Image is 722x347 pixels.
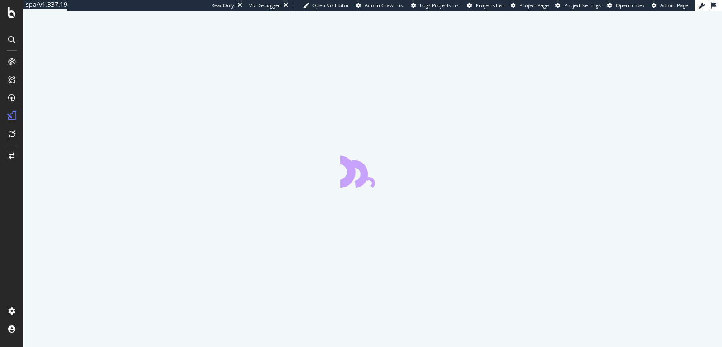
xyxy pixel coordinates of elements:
span: Admin Page [660,2,688,9]
span: Open Viz Editor [312,2,349,9]
a: Project Page [511,2,549,9]
div: animation [340,155,405,188]
a: Admin Crawl List [356,2,404,9]
a: Open in dev [607,2,645,9]
a: Logs Projects List [411,2,460,9]
a: Open Viz Editor [303,2,349,9]
a: Project Settings [555,2,601,9]
div: Viz Debugger: [249,2,282,9]
a: Admin Page [652,2,688,9]
span: Projects List [476,2,504,9]
a: Projects List [467,2,504,9]
span: Project Settings [564,2,601,9]
span: Logs Projects List [420,2,460,9]
span: Admin Crawl List [365,2,404,9]
span: Open in dev [616,2,645,9]
span: Project Page [519,2,549,9]
div: ReadOnly: [211,2,236,9]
